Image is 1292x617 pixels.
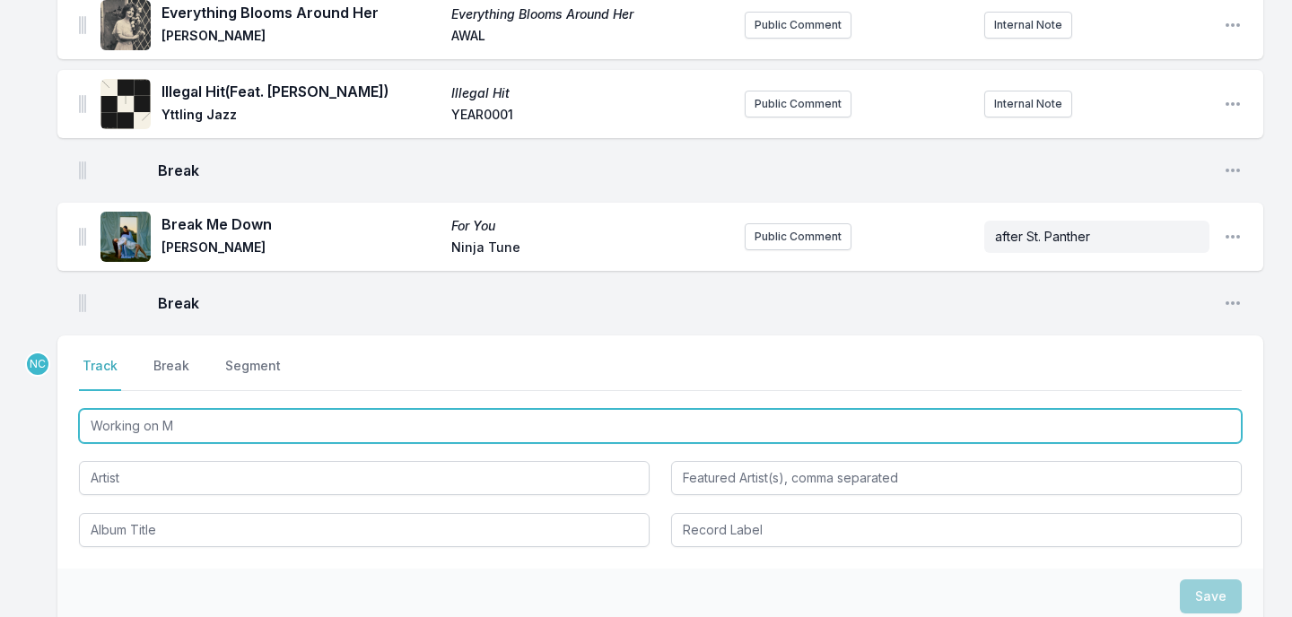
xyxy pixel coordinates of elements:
span: [PERSON_NAME] [161,239,441,260]
input: Featured Artist(s), comma separated [671,461,1242,495]
span: YEAR0001 [451,106,730,127]
input: Album Title [79,513,650,547]
img: Drag Handle [79,228,86,246]
button: Open playlist item options [1224,228,1242,246]
button: Public Comment [745,223,851,250]
span: For You [451,217,730,235]
span: Illegal Hit (Feat. [PERSON_NAME]) [161,81,441,102]
img: For You [100,212,151,262]
p: Novena Carmel [25,352,50,377]
button: Public Comment [745,91,851,117]
span: Everything Blooms Around Her [451,5,730,23]
input: Artist [79,461,650,495]
span: Break [158,292,1209,314]
button: Open playlist item options [1224,16,1242,34]
button: Break [150,357,193,391]
span: AWAL [451,27,730,48]
span: Yttling Jazz [161,106,441,127]
span: after St. Panther [995,229,1090,244]
span: Ninja Tune [451,239,730,260]
span: [PERSON_NAME] [161,27,441,48]
button: Open playlist item options [1224,294,1242,312]
img: Drag Handle [79,161,86,179]
button: Public Comment [745,12,851,39]
img: Drag Handle [79,16,86,34]
button: Internal Note [984,91,1072,117]
button: Save [1180,579,1242,613]
button: Track [79,357,121,391]
img: Illegal Hit [100,79,151,129]
button: Internal Note [984,12,1072,39]
img: Drag Handle [79,294,86,312]
img: Drag Handle [79,95,86,113]
span: Break [158,160,1209,181]
span: Break Me Down [161,213,441,235]
button: Open playlist item options [1224,95,1242,113]
span: Everything Blooms Around Her [161,2,441,23]
button: Open playlist item options [1224,161,1242,179]
button: Segment [222,357,284,391]
input: Track Title [79,409,1242,443]
span: Illegal Hit [451,84,730,102]
input: Record Label [671,513,1242,547]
